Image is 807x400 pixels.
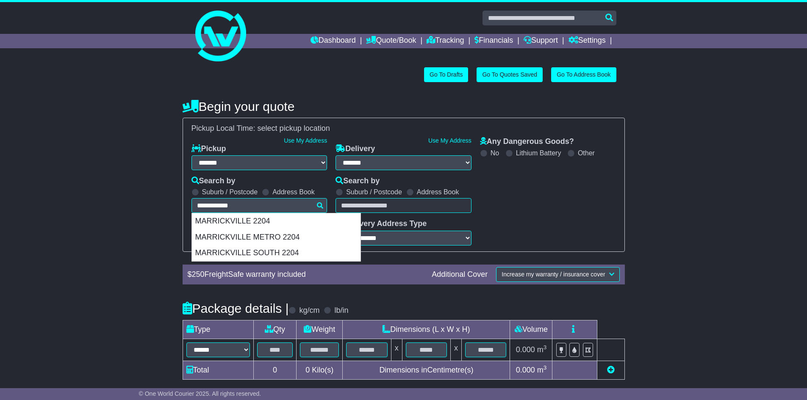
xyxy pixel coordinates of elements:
[183,301,289,315] h4: Package details |
[192,270,205,279] span: 250
[427,34,464,48] a: Tracking
[544,364,547,371] sup: 3
[191,177,236,186] label: Search by
[305,366,310,374] span: 0
[284,137,327,144] a: Use My Address
[516,366,535,374] span: 0.000
[187,124,620,133] div: Pickup Local Time:
[516,345,535,354] span: 0.000
[183,361,253,379] td: Total
[537,366,547,374] span: m
[427,270,492,279] div: Additional Cover
[551,67,616,82] a: Go To Address Book
[480,137,574,146] label: Any Dangerous Goods?
[202,188,258,196] label: Suburb / Postcode
[253,320,297,339] td: Qty
[297,361,343,379] td: Kilo(s)
[343,361,510,379] td: Dimensions in Centimetre(s)
[253,361,297,379] td: 0
[578,149,595,157] label: Other
[491,149,499,157] label: No
[299,306,319,315] label: kg/cm
[191,144,226,154] label: Pickup
[311,34,356,48] a: Dashboard
[183,270,428,279] div: $ FreightSafe warranty included
[258,124,330,132] span: select pickup location
[183,99,625,113] h4: Begin your quote
[524,34,558,48] a: Support
[502,271,605,278] span: Increase my warranty / insurance cover
[336,219,427,229] label: Delivery Address Type
[510,320,552,339] td: Volume
[569,34,606,48] a: Settings
[346,188,402,196] label: Suburb / Postcode
[607,366,615,374] a: Add new item
[424,67,468,82] a: Go To Drafts
[496,267,619,282] button: Increase my warranty / insurance cover
[192,213,361,229] div: MARRICKVILLE 2204
[297,320,343,339] td: Weight
[516,149,561,157] label: Lithium Battery
[474,34,513,48] a: Financials
[192,245,361,261] div: MARRICKVILLE SOUTH 2204
[477,67,543,82] a: Go To Quotes Saved
[417,188,459,196] label: Address Book
[366,34,416,48] a: Quote/Book
[343,320,510,339] td: Dimensions (L x W x H)
[336,177,380,186] label: Search by
[139,390,261,397] span: © One World Courier 2025. All rights reserved.
[183,320,253,339] td: Type
[451,339,462,361] td: x
[544,344,547,350] sup: 3
[336,144,375,154] label: Delivery
[537,345,547,354] span: m
[272,188,315,196] label: Address Book
[192,229,361,246] div: MARRICKVILLE METRO 2204
[391,339,402,361] td: x
[334,306,348,315] label: lb/in
[428,137,471,144] a: Use My Address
